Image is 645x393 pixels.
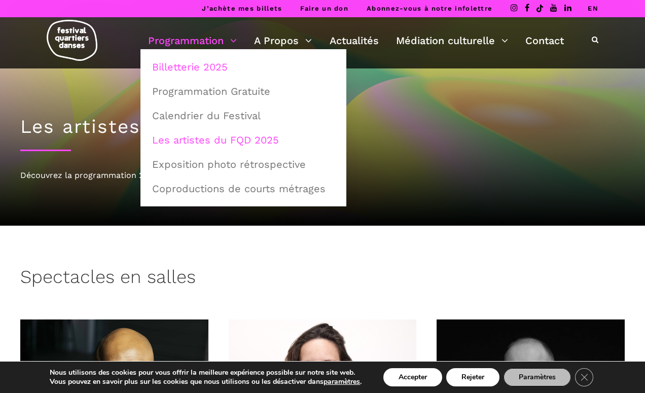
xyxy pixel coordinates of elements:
[300,5,348,12] a: Faire un don
[525,32,564,49] a: Contact
[146,104,341,127] a: Calendrier du Festival
[146,177,341,200] a: Coproductions de courts métrages
[324,377,360,386] button: paramètres
[20,169,625,182] div: Découvrez la programmation 2025 du Festival Quartiers Danses !
[47,20,97,61] img: logo-fqd-med
[20,116,625,138] h1: Les artistes du FQD 2025
[367,5,492,12] a: Abonnez-vous à notre infolettre
[148,32,237,49] a: Programmation
[20,266,196,292] h3: Spectacles en salles
[146,80,341,103] a: Programmation Gratuite
[330,32,379,49] a: Actualités
[446,368,499,386] button: Rejeter
[146,55,341,79] a: Billetterie 2025
[202,5,282,12] a: J’achète mes billets
[383,368,442,386] button: Accepter
[50,377,362,386] p: Vous pouvez en savoir plus sur les cookies que nous utilisons ou les désactiver dans .
[504,368,571,386] button: Paramètres
[575,368,593,386] button: Close GDPR Cookie Banner
[588,5,598,12] a: EN
[50,368,362,377] p: Nous utilisons des cookies pour vous offrir la meilleure expérience possible sur notre site web.
[396,32,508,49] a: Médiation culturelle
[146,128,341,152] a: Les artistes du FQD 2025
[254,32,312,49] a: A Propos
[146,153,341,176] a: Exposition photo rétrospective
